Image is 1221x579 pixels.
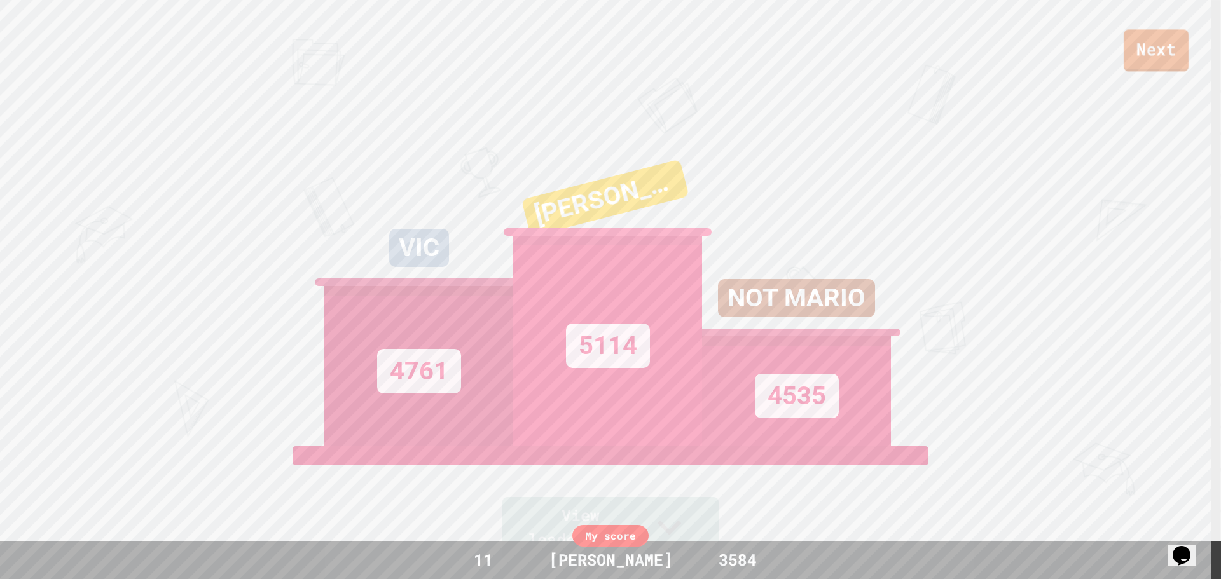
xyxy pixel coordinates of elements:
[572,525,649,547] div: My score
[502,497,719,560] a: View leaderboard
[536,548,686,572] div: [PERSON_NAME]
[1168,528,1208,566] iframe: chat widget
[755,374,839,418] div: 4535
[389,229,449,267] div: VIC
[1124,29,1189,71] a: Next
[566,324,650,368] div: 5114
[521,160,689,237] div: [PERSON_NAME]
[690,548,785,572] div: 3584
[718,279,875,317] div: NOT MARIO
[377,349,461,393] div: 4761
[436,548,531,572] div: 11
